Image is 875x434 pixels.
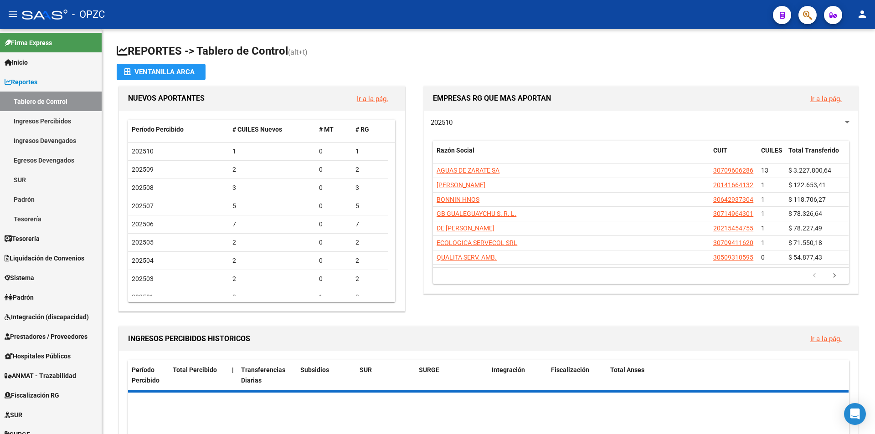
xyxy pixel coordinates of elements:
[357,95,388,103] a: Ir a la pág.
[360,366,372,373] span: SUR
[437,147,474,154] span: Razón Social
[761,167,768,174] span: 13
[488,360,547,390] datatable-header-cell: Integración
[761,147,782,154] span: CUILES
[437,181,485,189] span: [PERSON_NAME]
[492,366,525,373] span: Integración
[237,360,297,390] datatable-header-cell: Transferencias Diarias
[433,141,710,171] datatable-header-cell: Razón Social
[319,146,348,157] div: 0
[433,94,551,102] span: EMPRESAS RG QUE MAS APORTAN
[788,254,822,261] span: $ 54.877,43
[713,196,753,203] span: 30642937304
[132,202,154,209] span: 202507
[356,360,415,390] datatable-header-cell: SUR
[232,292,312,302] div: 3
[232,274,312,284] div: 2
[355,219,385,230] div: 7
[713,254,753,261] span: 30509310595
[437,167,499,174] span: AGUAS DE ZARATE SA
[785,141,849,171] datatable-header-cell: Total Transferido
[319,219,348,230] div: 0
[241,366,285,384] span: Transferencias Diarias
[169,360,228,390] datatable-header-cell: Total Percibido
[352,120,388,139] datatable-header-cell: # RG
[350,90,396,107] button: Ir a la pág.
[788,147,839,154] span: Total Transferido
[355,201,385,211] div: 5
[713,167,753,174] span: 30709606286
[5,312,89,322] span: Integración (discapacidad)
[319,274,348,284] div: 0
[5,390,59,400] span: Fiscalización RG
[788,181,826,189] span: $ 122.653,41
[607,360,842,390] datatable-header-cell: Total Anses
[5,38,52,48] span: Firma Express
[319,201,348,211] div: 0
[232,366,234,373] span: |
[232,164,312,175] div: 2
[788,225,822,232] span: $ 78.227,49
[132,166,154,173] span: 202509
[803,330,849,347] button: Ir a la pág.
[132,126,184,133] span: Período Percibido
[128,334,250,343] span: INGRESOS PERCIBIDOS HISTORICOS
[319,255,348,266] div: 0
[610,366,644,373] span: Total Anses
[713,147,727,154] span: CUIT
[761,181,765,189] span: 1
[300,366,329,373] span: Subsidios
[437,254,497,261] span: QUALITA SERV. AMB.
[128,120,229,139] datatable-header-cell: Período Percibido
[713,210,753,217] span: 30714964301
[788,239,822,246] span: $ 71.550,18
[5,77,37,87] span: Reportes
[355,255,385,266] div: 2
[761,210,765,217] span: 1
[132,148,154,155] span: 202510
[232,237,312,248] div: 2
[761,196,765,203] span: 1
[5,351,71,361] span: Hospitales Públicos
[713,181,753,189] span: 20141664132
[232,183,312,193] div: 3
[232,201,312,211] div: 5
[826,271,843,281] a: go to next page
[228,360,237,390] datatable-header-cell: |
[72,5,105,25] span: - OPZC
[431,118,453,127] span: 202510
[5,410,22,420] span: SUR
[132,275,154,282] span: 202503
[355,146,385,157] div: 1
[132,366,160,384] span: Período Percibido
[551,366,589,373] span: Fiscalización
[124,64,198,80] div: Ventanilla ARCA
[173,366,217,373] span: Total Percibido
[437,225,494,232] span: DE [PERSON_NAME]
[117,44,860,60] h1: REPORTES -> Tablero de Control
[810,335,842,343] a: Ir a la pág.
[132,239,154,246] span: 202505
[355,274,385,284] div: 2
[355,164,385,175] div: 2
[132,184,154,191] span: 202508
[788,196,826,203] span: $ 118.706,27
[319,237,348,248] div: 0
[547,360,607,390] datatable-header-cell: Fiscalización
[761,225,765,232] span: 1
[355,183,385,193] div: 3
[232,255,312,266] div: 2
[437,196,479,203] span: BONNIN HNOS
[437,210,516,217] span: GB GUALEGUAYCHU S. R. L.
[128,94,205,102] span: NUEVOS APORTANTES
[232,219,312,230] div: 7
[713,225,753,232] span: 20215454755
[229,120,316,139] datatable-header-cell: # CUILES Nuevos
[232,146,312,157] div: 1
[5,234,40,244] span: Tesorería
[5,273,34,283] span: Sistema
[117,64,206,80] button: Ventanilla ARCA
[319,164,348,175] div: 0
[355,237,385,248] div: 2
[319,183,348,193] div: 0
